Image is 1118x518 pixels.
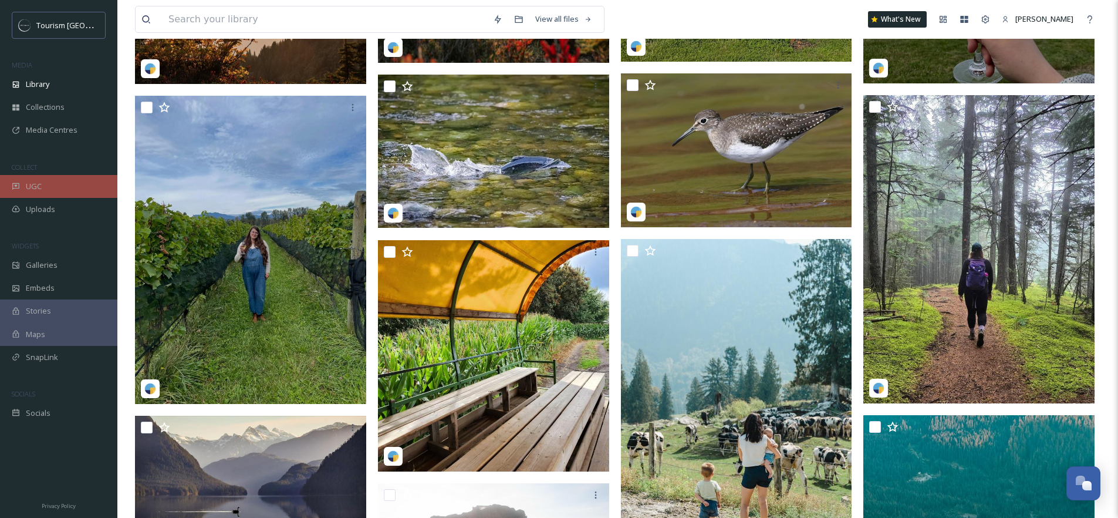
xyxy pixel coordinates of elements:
[26,79,49,90] span: Library
[630,206,642,218] img: snapsea-logo.png
[387,450,399,462] img: snapsea-logo.png
[26,102,65,113] span: Collections
[144,383,156,395] img: snapsea-logo.png
[144,63,156,75] img: snapsea-logo.png
[1066,466,1100,500] button: Open Chat
[26,125,77,136] span: Media Centres
[12,241,39,250] span: WIDGETS
[42,498,76,512] a: Privacy Policy
[12,60,32,69] span: MEDIA
[863,95,1095,403] img: rosie_inthewild-18066260459019027.jpeg
[135,96,366,404] img: irwinteresa-18107587231504404.jpeg
[873,382,884,394] img: snapsea-logo.png
[378,240,609,472] img: missmeggym-18057170354170335.jpeg
[387,207,399,219] img: snapsea-logo.png
[996,8,1079,31] a: [PERSON_NAME]
[630,41,642,52] img: snapsea-logo.png
[12,389,35,398] span: SOCIALS
[12,163,37,171] span: COLLECT
[621,73,852,227] img: birdboyphotos-18023135813725248.jpeg
[1015,14,1073,24] span: [PERSON_NAME]
[26,204,55,215] span: Uploads
[26,329,45,340] span: Maps
[873,62,884,74] img: snapsea-logo.png
[26,260,58,271] span: Galleries
[26,352,58,363] span: SnapLink
[868,11,927,28] a: What's New
[26,408,50,419] span: Socials
[42,502,76,510] span: Privacy Policy
[387,42,399,53] img: snapsea-logo.png
[26,181,42,192] span: UGC
[26,305,51,317] span: Stories
[36,19,141,31] span: Tourism [GEOGRAPHIC_DATA]
[19,19,31,31] img: OMNISEND%20Email%20Square%20Images%20.png
[378,75,609,228] img: mia_photography1197-18287367796281533.jpeg
[529,8,598,31] a: View all files
[163,6,487,32] input: Search your library
[26,282,55,294] span: Embeds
